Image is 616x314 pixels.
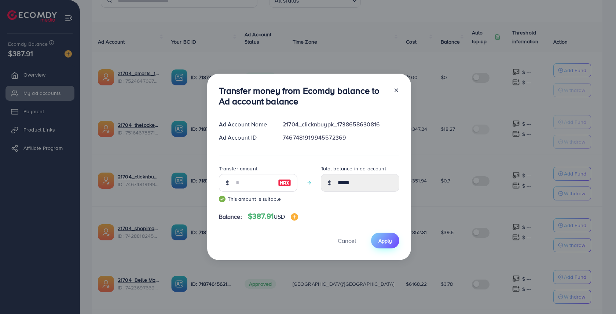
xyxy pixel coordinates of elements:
[338,237,356,245] span: Cancel
[277,133,405,142] div: 7467481919945572369
[219,213,242,221] span: Balance:
[219,195,297,203] small: This amount is suitable
[321,165,386,172] label: Total balance in ad account
[219,85,388,107] h3: Transfer money from Ecomdy balance to Ad account balance
[274,213,285,221] span: USD
[329,233,365,248] button: Cancel
[248,212,298,221] h4: $387.91
[585,281,610,309] iframe: Chat
[291,213,298,221] img: image
[371,233,399,248] button: Apply
[219,196,225,202] img: guide
[213,120,277,129] div: Ad Account Name
[378,237,392,244] span: Apply
[213,133,277,142] div: Ad Account ID
[219,165,257,172] label: Transfer amount
[278,178,291,187] img: image
[277,120,405,129] div: 21704_clicknbuypk_1738658630816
